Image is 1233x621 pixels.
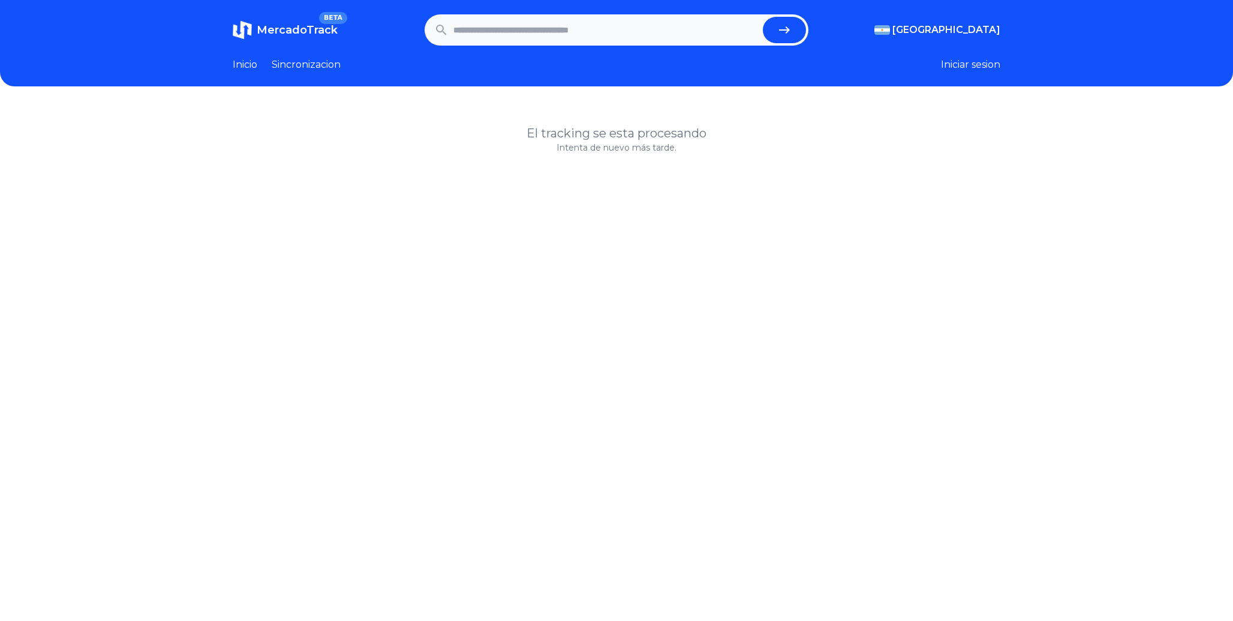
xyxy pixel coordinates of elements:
[233,20,338,40] a: MercadoTrackBETA
[272,58,341,72] a: Sincronizacion
[233,125,1000,142] h1: El tracking se esta procesando
[892,23,1000,37] span: [GEOGRAPHIC_DATA]
[874,23,1000,37] button: [GEOGRAPHIC_DATA]
[233,142,1000,154] p: Intenta de nuevo más tarde.
[233,58,257,72] a: Inicio
[874,25,890,35] img: Argentina
[257,23,338,37] span: MercadoTrack
[941,58,1000,72] button: Iniciar sesion
[319,12,347,24] span: BETA
[233,20,252,40] img: MercadoTrack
